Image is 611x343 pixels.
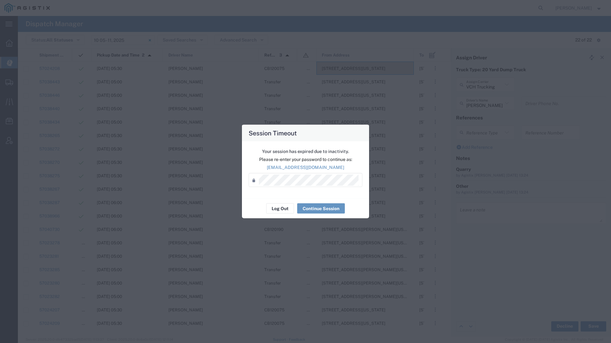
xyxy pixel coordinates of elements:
[249,156,362,163] p: Please re-enter your password to continue as:
[297,203,345,214] button: Continue Session
[249,164,362,171] p: [EMAIL_ADDRESS][DOMAIN_NAME]
[249,148,362,155] p: Your session has expired due to inactivity.
[266,203,294,214] button: Log Out
[249,128,297,138] h4: Session Timeout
